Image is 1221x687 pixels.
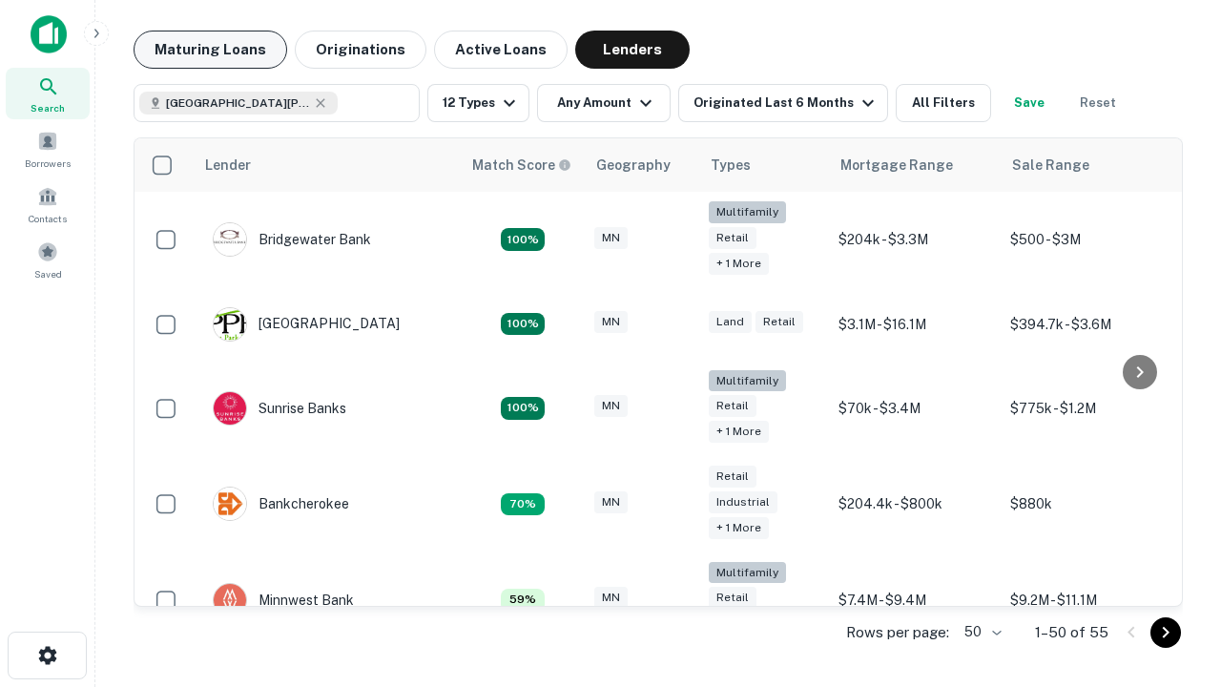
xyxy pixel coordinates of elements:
div: Matching Properties: 14, hasApolloMatch: undefined [501,397,545,420]
button: Originations [295,31,426,69]
th: Geography [585,138,699,192]
p: Rows per page: [846,621,949,644]
div: Geography [596,154,671,177]
img: picture [214,223,246,256]
button: Originated Last 6 Months [678,84,888,122]
div: Land [709,311,752,333]
div: 50 [957,618,1004,646]
a: Borrowers [6,123,90,175]
div: Bankcherokee [213,487,349,521]
td: $9.2M - $11.1M [1001,552,1172,649]
div: MN [594,395,628,417]
th: Types [699,138,829,192]
div: [GEOGRAPHIC_DATA] [213,307,400,342]
div: MN [594,587,628,609]
img: picture [214,392,246,425]
button: Active Loans [434,31,568,69]
img: picture [214,584,246,616]
button: Go to next page [1150,617,1181,648]
div: Originated Last 6 Months [693,92,880,114]
td: $7.4M - $9.4M [829,552,1001,649]
button: Lenders [575,31,690,69]
div: Minnwest Bank [213,583,354,617]
td: $775k - $1.2M [1001,361,1172,457]
th: Capitalize uses an advanced AI algorithm to match your search with the best lender. The match sco... [461,138,585,192]
button: Any Amount [537,84,671,122]
div: MN [594,311,628,333]
div: + 1 more [709,253,769,275]
td: $500 - $3M [1001,192,1172,288]
th: Lender [194,138,461,192]
a: Contacts [6,178,90,230]
div: Multifamily [709,201,786,223]
div: Sale Range [1012,154,1089,177]
td: $204.4k - $800k [829,456,1001,552]
div: Multifamily [709,562,786,584]
td: $880k [1001,456,1172,552]
div: Retail [709,466,756,488]
th: Mortgage Range [829,138,1001,192]
button: 12 Types [427,84,529,122]
div: Mortgage Range [840,154,953,177]
button: Save your search to get updates of matches that match your search criteria. [999,84,1060,122]
p: 1–50 of 55 [1035,621,1108,644]
div: Retail [755,311,803,333]
td: $70k - $3.4M [829,361,1001,457]
a: Saved [6,234,90,285]
img: picture [214,308,246,341]
a: Search [6,68,90,119]
span: [GEOGRAPHIC_DATA][PERSON_NAME], [GEOGRAPHIC_DATA], [GEOGRAPHIC_DATA] [166,94,309,112]
img: picture [214,488,246,520]
div: Matching Properties: 10, hasApolloMatch: undefined [501,313,545,336]
span: Search [31,100,65,115]
button: Maturing Loans [134,31,287,69]
th: Sale Range [1001,138,1172,192]
div: Retail [709,395,756,417]
div: Lender [205,154,251,177]
div: + 1 more [709,517,769,539]
span: Saved [34,266,62,281]
div: Bridgewater Bank [213,222,371,257]
div: Industrial [709,491,777,513]
div: Multifamily [709,370,786,392]
div: Retail [709,587,756,609]
img: capitalize-icon.png [31,15,67,53]
iframe: Chat Widget [1126,534,1221,626]
div: Matching Properties: 7, hasApolloMatch: undefined [501,493,545,516]
div: Matching Properties: 18, hasApolloMatch: undefined [501,228,545,251]
button: All Filters [896,84,991,122]
div: Sunrise Banks [213,391,346,426]
div: + 1 more [709,421,769,443]
div: MN [594,491,628,513]
div: MN [594,227,628,249]
button: Reset [1067,84,1128,122]
td: $3.1M - $16.1M [829,288,1001,361]
h6: Match Score [472,155,568,176]
div: Matching Properties: 6, hasApolloMatch: undefined [501,589,545,612]
div: Capitalize uses an advanced AI algorithm to match your search with the best lender. The match sco... [472,155,571,176]
div: Retail [709,227,756,249]
span: Borrowers [25,156,71,171]
div: Types [711,154,751,177]
span: Contacts [29,211,67,226]
td: $204k - $3.3M [829,192,1001,288]
td: $394.7k - $3.6M [1001,288,1172,361]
